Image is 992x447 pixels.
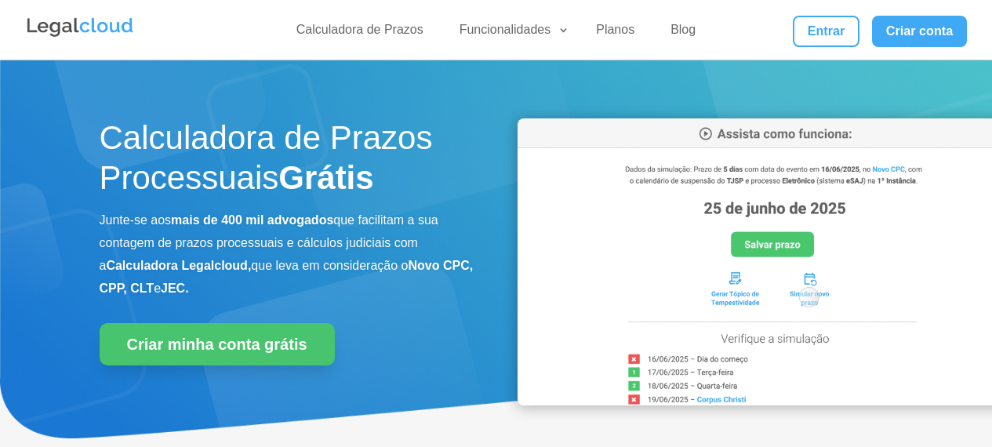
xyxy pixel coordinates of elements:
[25,16,135,39] img: Legalcloud Logo
[793,16,859,47] a: Entrar
[278,159,373,196] strong: Grátis
[872,16,968,47] a: Criar conta
[161,282,189,295] b: JEC.
[450,22,570,45] a: Funcionalidades
[100,323,335,365] a: Criar minha conta grátis
[25,28,135,42] a: Logo da Legalcloud
[587,22,644,45] a: Planos
[171,213,333,227] b: mais de 400 mil advogados
[106,259,251,272] b: Calculadora Legalcloud,
[287,22,433,45] a: Calculadora de Prazos
[100,209,474,300] p: Junte-se aos que facilitam a sua contagem de prazos processuais e cálculos judiciais com a que le...
[100,259,474,295] b: Novo CPC, CPP, CLT
[100,118,474,205] h1: Calculadora de Prazos Processuais
[661,22,705,45] a: Blog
